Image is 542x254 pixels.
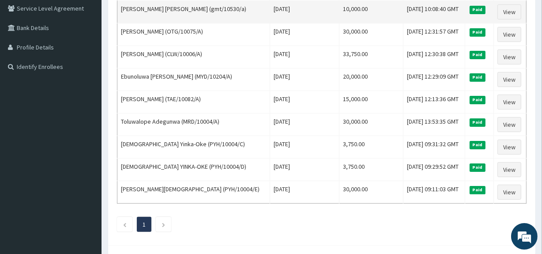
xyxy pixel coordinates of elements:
span: Paid [470,96,486,104]
td: [DATE] 12:29:09 GMT [403,68,465,91]
td: 3,750.00 [339,136,403,159]
a: View [497,72,521,87]
td: [DATE] [270,68,339,91]
td: [DEMOGRAPHIC_DATA] YINKA-OKE (PYH/10004/D) [117,159,270,181]
td: [DATE] [270,159,339,181]
td: [PERSON_NAME] [PERSON_NAME] (gmt/10530/a) [117,1,270,23]
td: [DATE] [270,136,339,159]
td: 30,000.00 [339,23,403,46]
textarea: Type your message and hit 'Enter' [4,164,168,195]
a: View [497,185,521,200]
a: View [497,140,521,155]
td: [PERSON_NAME] (CLW/10006/A) [117,46,270,68]
td: 15,000.00 [339,91,403,114]
td: 33,750.00 [339,46,403,68]
a: View [497,117,521,132]
td: [DATE] 10:08:40 GMT [403,1,465,23]
a: View [497,95,521,110]
span: Paid [470,141,486,149]
td: [DATE] 09:29:52 GMT [403,159,465,181]
td: [DATE] 09:31:32 GMT [403,136,465,159]
a: View [497,162,521,177]
td: 10,000.00 [339,1,403,23]
td: [DATE] 12:31:57 GMT [403,23,465,46]
td: Ebunoluwa [PERSON_NAME] (MYD/10204/A) [117,68,270,91]
a: Page 1 is your current page [143,220,146,228]
span: Paid [470,28,486,36]
td: [DATE] [270,1,339,23]
td: [DATE] 13:53:35 GMT [403,114,465,136]
td: 30,000.00 [339,114,403,136]
td: 3,750.00 [339,159,403,181]
td: [PERSON_NAME] (TAE/10082/A) [117,91,270,114]
td: [DATE] 09:11:03 GMT [403,181,465,204]
a: Next page [162,220,166,228]
td: [DATE] [270,23,339,46]
a: Previous page [123,220,127,228]
td: [DATE] [270,91,339,114]
td: [DATE] 12:13:36 GMT [403,91,465,114]
img: d_794563401_company_1708531726252_794563401 [16,44,36,66]
a: View [497,49,521,64]
td: [DATE] 12:30:38 GMT [403,46,465,68]
td: [DATE] [270,46,339,68]
td: 20,000.00 [339,68,403,91]
span: Paid [470,186,486,194]
td: [DATE] [270,114,339,136]
td: [DEMOGRAPHIC_DATA] Yinka-Oke (PYH/10004/C) [117,136,270,159]
td: [PERSON_NAME][DEMOGRAPHIC_DATA] (PYH/10004/E) [117,181,270,204]
span: We're online! [51,73,122,162]
div: Minimize live chat window [145,4,166,26]
td: 30,000.00 [339,181,403,204]
a: View [497,27,521,42]
span: Paid [470,6,486,14]
div: Chat with us now [46,49,148,61]
span: Paid [470,73,486,81]
span: Paid [470,51,486,59]
span: Paid [470,118,486,126]
td: Toluwalope Adegunwa (MRD/10004/A) [117,114,270,136]
td: [PERSON_NAME] (OTG/10075/A) [117,23,270,46]
a: View [497,4,521,19]
span: Paid [470,163,486,171]
td: [DATE] [270,181,339,204]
